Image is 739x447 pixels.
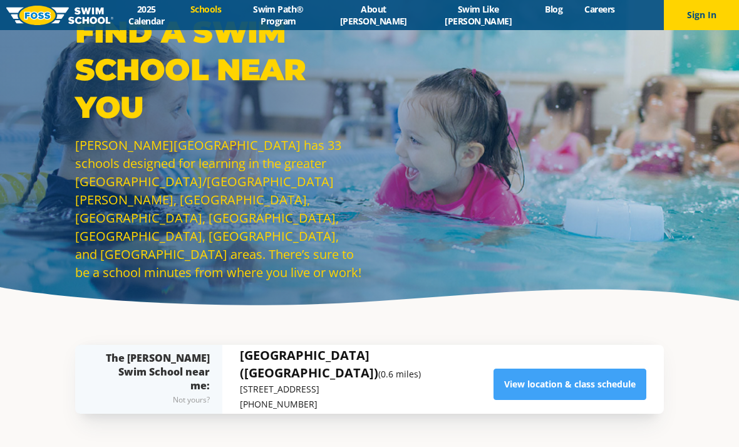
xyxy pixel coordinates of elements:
img: FOSS Swim School Logo [6,6,113,25]
p: Find a Swim School Near You [75,13,363,126]
div: Not yours? [100,392,210,408]
a: Swim Path® Program [232,3,325,27]
h5: [GEOGRAPHIC_DATA] ([GEOGRAPHIC_DATA]) [240,347,494,382]
div: The [PERSON_NAME] Swim School near me: [100,351,210,408]
a: About [PERSON_NAME] [324,3,422,27]
a: Blog [534,3,574,15]
a: View location & class schedule [494,369,646,400]
small: (0.6 miles) [378,368,421,380]
p: [STREET_ADDRESS] [240,382,494,397]
a: 2025 Calendar [113,3,179,27]
p: [PERSON_NAME][GEOGRAPHIC_DATA] has 33 schools designed for learning in the greater [GEOGRAPHIC_DA... [75,136,363,281]
a: Schools [179,3,232,15]
p: [PHONE_NUMBER] [240,397,494,412]
a: Swim Like [PERSON_NAME] [423,3,534,27]
a: Careers [574,3,626,15]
